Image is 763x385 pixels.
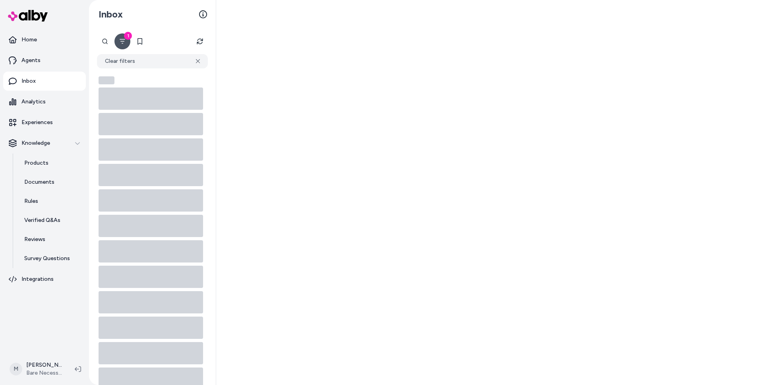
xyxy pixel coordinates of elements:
[3,270,86,289] a: Integrations
[3,72,86,91] a: Inbox
[16,211,86,230] a: Verified Q&As
[16,154,86,173] a: Products
[3,113,86,132] a: Experiences
[3,92,86,111] a: Analytics
[192,33,208,49] button: Refresh
[3,30,86,49] a: Home
[114,33,130,49] button: Filter
[10,363,22,375] span: M
[24,159,48,167] p: Products
[16,230,86,249] a: Reviews
[16,173,86,192] a: Documents
[5,356,68,382] button: M[PERSON_NAME]Bare Necessities
[24,255,70,262] p: Survey Questions
[21,77,36,85] p: Inbox
[99,8,123,20] h2: Inbox
[21,56,41,64] p: Agents
[24,197,38,205] p: Rules
[16,249,86,268] a: Survey Questions
[21,275,54,283] p: Integrations
[21,98,46,106] p: Analytics
[24,216,60,224] p: Verified Q&As
[26,369,62,377] span: Bare Necessities
[124,32,132,40] div: 1
[8,10,48,21] img: alby Logo
[3,134,86,153] button: Knowledge
[24,178,54,186] p: Documents
[26,361,62,369] p: [PERSON_NAME]
[3,51,86,70] a: Agents
[97,54,208,68] button: Clear filters
[21,139,50,147] p: Knowledge
[21,36,37,44] p: Home
[21,119,53,126] p: Experiences
[16,192,86,211] a: Rules
[24,235,45,243] p: Reviews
